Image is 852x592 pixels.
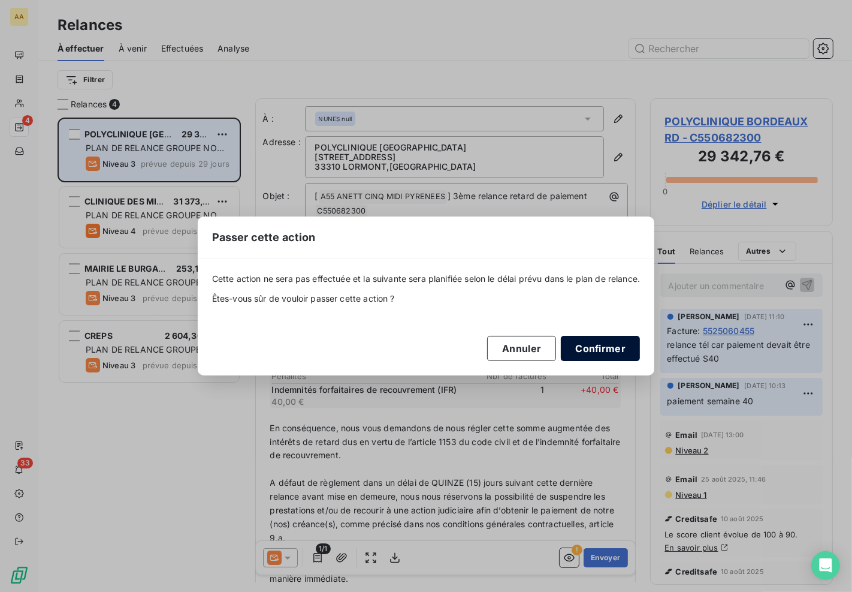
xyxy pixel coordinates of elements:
[212,273,640,285] span: Cette action ne sera pas effectuée et la suivante sera planifiée selon le délai prévu dans le pla...
[811,551,840,580] div: Open Intercom Messenger
[487,336,556,361] button: Annuler
[212,293,640,305] span: Êtes-vous sûr de vouloir passer cette action ?
[212,229,316,245] span: Passer cette action
[561,336,640,361] button: Confirmer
